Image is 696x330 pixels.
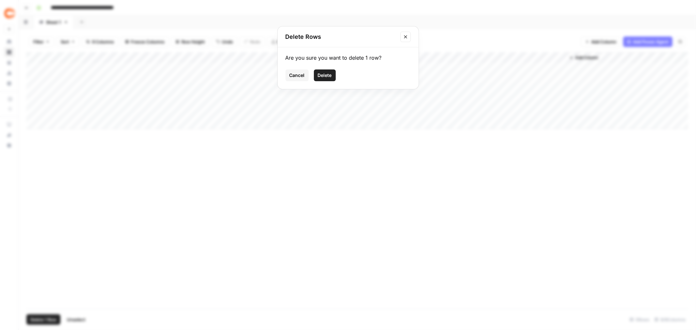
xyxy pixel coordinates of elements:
[314,69,336,81] button: Delete
[400,32,411,42] button: Close modal
[286,54,411,62] div: Are you sure you want to delete 1 row?
[286,32,396,41] h2: Delete Rows
[286,69,309,81] button: Cancel
[289,72,305,79] span: Cancel
[318,72,332,79] span: Delete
